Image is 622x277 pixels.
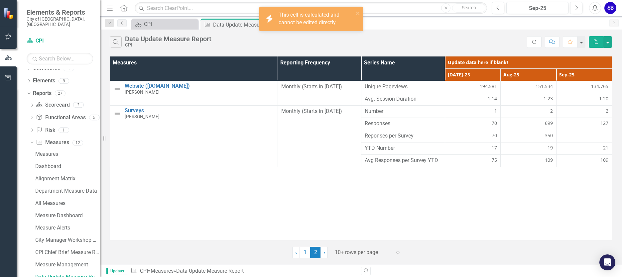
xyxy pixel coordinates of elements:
span: 1:14 [488,95,497,102]
a: Surveys [125,108,274,114]
span: 109 [600,157,608,163]
td: Double-Click to Edit [556,81,612,93]
span: 2 [606,108,608,114]
div: Measure Management [35,262,100,268]
td: Double-Click to Edit [445,81,500,93]
td: Double-Click to Edit [556,118,612,130]
span: 1 [494,108,497,114]
span: Avg. Session Duration [365,95,441,103]
span: Elements & Reports [27,8,93,16]
a: Department Measure Data [34,186,100,196]
a: City Manager Workshop Measures [34,235,100,245]
span: 151,534 [536,83,553,90]
img: Not Defined [113,110,121,118]
td: Double-Click to Edit [501,118,556,130]
div: 1 [63,65,74,71]
div: CPI Chief Brief Measure Report [35,249,100,255]
div: Measure Dashboard [35,213,100,219]
a: Measures [151,268,174,274]
span: 19 [548,144,553,151]
span: 109 [545,157,553,163]
div: 9 [59,78,69,84]
button: close [356,9,360,17]
div: This cell is calculated and cannot be edited directly [279,11,354,27]
span: 21 [603,144,608,151]
span: › [323,249,325,255]
div: Measure Alerts [35,225,100,231]
div: Dashboard [35,163,100,169]
a: Measures [34,149,100,159]
a: Measure Dashboard [34,210,100,221]
div: 12 [72,140,83,145]
span: 17 [492,144,497,151]
a: Measures [36,139,69,146]
a: Website ([DOMAIN_NAME]) [125,83,274,89]
div: CPI [144,20,196,28]
input: Search ClearPoint... [135,2,487,14]
small: [PERSON_NAME] [125,114,160,119]
a: CPI [27,37,93,45]
div: City Manager Workshop Measures [35,237,100,243]
small: City of [GEOGRAPHIC_DATA], [GEOGRAPHIC_DATA] [27,16,93,27]
a: CPI [133,20,196,28]
a: Risk [36,127,55,134]
div: Sep-25 [509,4,566,12]
span: 1:20 [599,95,608,102]
td: Double-Click to Edit [501,81,556,93]
span: 75 [492,157,497,163]
td: Double-Click to Edit [445,106,500,118]
div: Measures [35,151,100,157]
div: Alignment Matrix [35,176,100,182]
button: SB [604,2,616,14]
a: Scorecard [36,101,69,109]
a: All Measures [34,198,100,209]
td: Double-Click to Edit [445,118,500,130]
span: 350 [545,132,553,139]
div: Open Intercom Messenger [599,254,615,270]
td: Double-Click to Edit [501,93,556,106]
span: Unique Pageviews [365,83,441,91]
a: CPI Chief Brief Measure Report [34,247,100,258]
span: Avg Responses per Survey YTD [365,157,441,164]
a: Alignment Matrix [34,173,100,184]
small: [PERSON_NAME] [125,90,160,95]
div: 2 [73,102,84,108]
span: YTD Number [365,144,441,152]
td: Double-Click to Edit Right Click for Context Menu [110,106,278,167]
div: Data Update Measure Report [125,35,211,43]
input: Search Below... [27,53,93,64]
span: 699 [545,120,553,127]
div: Monthly (Starts in [DATE]) [281,83,358,91]
td: Double-Click to Edit [556,93,612,106]
span: 194,581 [480,83,497,90]
div: Monthly (Starts in [DATE]) [281,108,358,115]
button: Search [452,3,485,13]
span: 70 [492,132,497,139]
span: Updater [106,268,127,274]
div: All Measures [35,200,100,206]
span: 1:23 [544,95,553,102]
div: 27 [55,91,65,96]
a: Reports [33,90,52,97]
span: Search [462,5,476,10]
span: Responses [365,120,441,128]
td: Double-Click to Edit [501,106,556,118]
button: Sep-25 [506,2,568,14]
div: Department Measure Data [35,188,100,194]
span: Reponses per Survey [365,132,441,140]
a: Measure Management [34,259,100,270]
div: Data Update Measure Report [176,268,244,274]
img: Not Defined [113,85,121,93]
a: Functional Areas [36,114,85,122]
td: Double-Click to Edit [445,93,500,106]
a: Dashboard [34,161,100,172]
span: Number [365,108,441,115]
span: 2 [310,247,321,258]
a: 1 [300,247,310,258]
div: 1 [59,127,69,133]
span: 2 [550,108,553,114]
div: 5 [89,115,100,120]
a: CPI [140,268,148,274]
td: Double-Click to Edit Right Click for Context Menu [110,81,278,106]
